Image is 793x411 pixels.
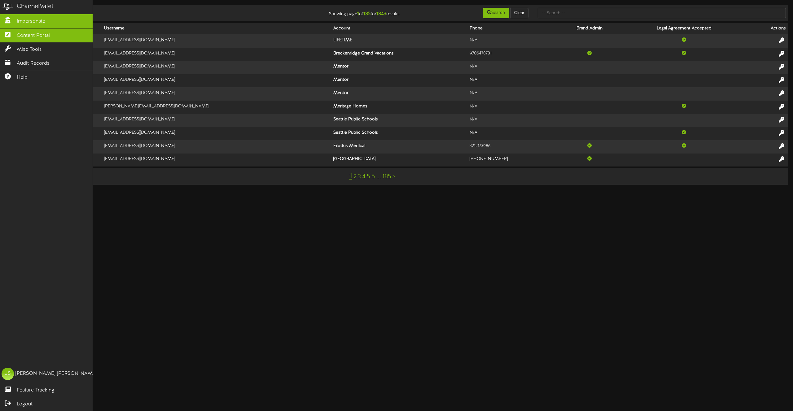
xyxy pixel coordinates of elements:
th: Mentor [331,74,467,88]
a: 4 [362,173,366,180]
strong: 1843 [376,11,386,17]
a: 185 [382,173,391,180]
td: [EMAIL_ADDRESS][DOMAIN_NAME] [102,74,331,88]
td: [EMAIL_ADDRESS][DOMAIN_NAME] [102,34,331,48]
span: Misc Tools [17,46,42,53]
span: Help [17,74,28,81]
th: Phone [467,23,557,34]
button: Search [483,8,509,18]
td: [EMAIL_ADDRESS][DOMAIN_NAME] [102,114,331,127]
th: Account [331,23,467,34]
div: ChannelValet [17,2,54,11]
td: [EMAIL_ADDRESS][DOMAIN_NAME] [102,87,331,101]
span: Audit Records [17,60,50,67]
td: N/A [467,34,557,48]
div: Showing page of for results [275,7,404,18]
a: 6 [371,173,375,180]
a: 5 [367,173,370,180]
th: Breckenridge Grand Vacations [331,48,467,61]
span: Impersonate [17,18,45,25]
td: [EMAIL_ADDRESS][DOMAIN_NAME] [102,127,331,140]
th: LIFETIME [331,34,467,48]
th: Mentor [331,87,467,101]
strong: 185 [363,11,371,17]
td: N/A [467,87,557,101]
a: > [392,173,395,180]
span: Logout [17,401,33,408]
button: Clear [510,8,528,18]
th: Exodus Medical [331,140,467,154]
td: 9705478781 [467,48,557,61]
td: [EMAIL_ADDRESS][DOMAIN_NAME] [102,48,331,61]
th: Seattle Public Schools [331,114,467,127]
td: N/A [467,61,557,74]
td: 3212173986 [467,140,557,154]
div: JS [2,368,14,380]
td: [EMAIL_ADDRESS][DOMAIN_NAME] [102,61,331,74]
th: Legal Agreement Accepted [622,23,747,34]
a: 3 [358,173,361,180]
span: Content Portal [17,32,50,39]
th: Actions [746,23,788,34]
th: Username [102,23,331,34]
strong: 1 [357,11,359,17]
td: N/A [467,74,557,88]
td: [PHONE_NUMBER] [467,154,557,167]
a: 1 [349,172,352,180]
td: [EMAIL_ADDRESS][DOMAIN_NAME] [102,140,331,154]
a: ... [376,173,381,180]
div: [PERSON_NAME] [PERSON_NAME] [15,370,97,377]
input: -- Search -- [538,8,786,18]
th: Mentor [331,61,467,74]
td: [PERSON_NAME][EMAIL_ADDRESS][DOMAIN_NAME] [102,101,331,114]
td: N/A [467,127,557,140]
th: Meritage Homes [331,101,467,114]
th: Brand Admin [557,23,622,34]
td: N/A [467,101,557,114]
a: 2 [353,173,357,180]
th: Seattle Public Schools [331,127,467,140]
td: N/A [467,114,557,127]
th: [GEOGRAPHIC_DATA] [331,154,467,167]
span: Feature Tracking [17,387,54,394]
td: [EMAIL_ADDRESS][DOMAIN_NAME] [102,154,331,167]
